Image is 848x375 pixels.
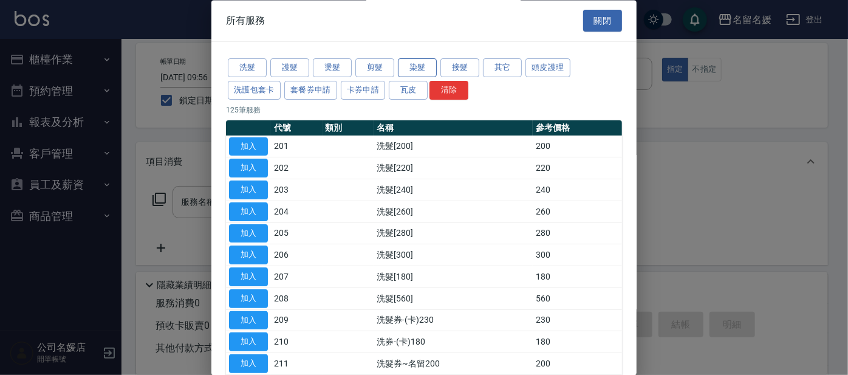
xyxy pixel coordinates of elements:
[525,59,570,78] button: 頭皮護理
[533,244,622,266] td: 300
[533,136,622,158] td: 200
[229,355,268,374] button: 加入
[229,333,268,352] button: 加入
[533,266,622,288] td: 180
[229,224,268,243] button: 加入
[389,81,428,100] button: 瓦皮
[440,59,479,78] button: 接髮
[271,310,323,332] td: 209
[271,201,323,223] td: 204
[374,310,533,332] td: 洗髮券-(卡)230
[228,81,281,100] button: 洗護包套卡
[483,59,522,78] button: 其它
[323,120,374,136] th: 類別
[271,179,323,201] td: 203
[228,59,267,78] button: 洗髮
[533,201,622,223] td: 260
[533,353,622,375] td: 200
[429,81,468,100] button: 清除
[313,59,352,78] button: 燙髮
[284,81,337,100] button: 套餐券申請
[533,310,622,332] td: 230
[229,159,268,178] button: 加入
[271,136,323,158] td: 201
[533,120,622,136] th: 參考價格
[270,59,309,78] button: 護髮
[271,288,323,310] td: 208
[374,331,533,353] td: 洗券-(卡)180
[271,244,323,266] td: 206
[533,288,622,310] td: 560
[229,137,268,156] button: 加入
[229,268,268,287] button: 加入
[533,223,622,245] td: 280
[226,105,622,115] p: 125 筆服務
[271,157,323,179] td: 202
[374,120,533,136] th: 名稱
[271,331,323,353] td: 210
[271,353,323,375] td: 211
[271,266,323,288] td: 207
[374,353,533,375] td: 洗髮券~名留200
[229,246,268,265] button: 加入
[374,136,533,158] td: 洗髮[200]
[374,157,533,179] td: 洗髮[220]
[355,59,394,78] button: 剪髮
[226,15,265,27] span: 所有服務
[398,59,437,78] button: 染髮
[374,244,533,266] td: 洗髮[300]
[271,223,323,245] td: 205
[583,10,622,32] button: 關閉
[533,331,622,353] td: 180
[341,81,386,100] button: 卡券申請
[374,266,533,288] td: 洗髮[180]
[229,311,268,330] button: 加入
[374,201,533,223] td: 洗髮[260]
[374,223,533,245] td: 洗髮[280]
[533,179,622,201] td: 240
[374,179,533,201] td: 洗髮[240]
[533,157,622,179] td: 220
[229,289,268,308] button: 加入
[229,202,268,221] button: 加入
[374,288,533,310] td: 洗髮[560]
[229,181,268,200] button: 加入
[271,120,323,136] th: 代號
